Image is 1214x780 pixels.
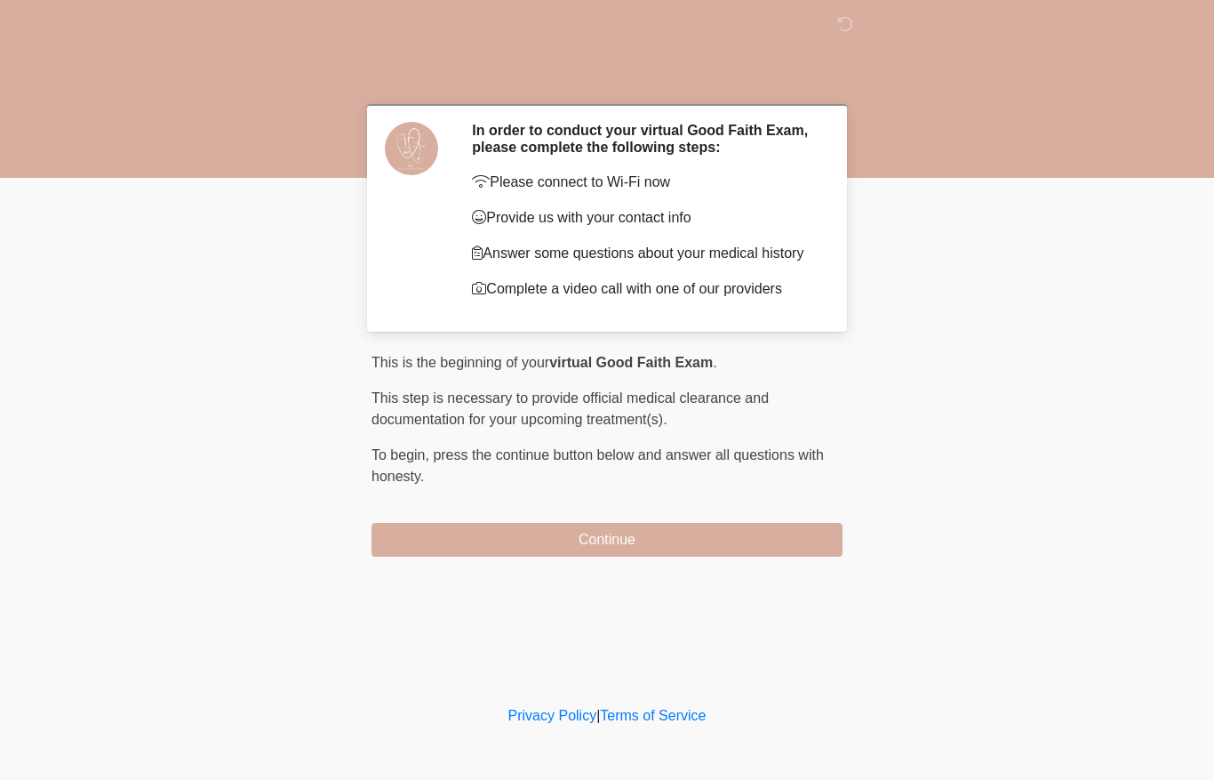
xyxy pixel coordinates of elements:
[472,207,816,229] p: Provide us with your contact info
[472,172,816,193] p: Please connect to Wi-Fi now
[371,447,824,484] span: press the continue button below and answer all questions with honesty.
[472,278,816,300] p: Complete a video call with one of our providers
[472,243,816,264] p: Answer some questions about your medical history
[354,13,377,36] img: DM Studio Logo
[385,122,438,175] img: Agent Avatar
[371,355,549,370] span: This is the beginning of your
[472,122,816,156] h2: In order to conduct your virtual Good Faith Exam, please complete the following steps:
[508,708,597,723] a: Privacy Policy
[371,447,433,462] span: To begin,
[358,64,856,97] h1: ‎ ‎
[549,355,713,370] strong: virtual Good Faith Exam
[713,355,716,370] span: .
[600,708,706,723] a: Terms of Service
[371,523,843,557] button: Continue
[596,708,600,723] a: |
[371,390,769,427] span: This step is necessary to provide official medical clearance and documentation for your upcoming ...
